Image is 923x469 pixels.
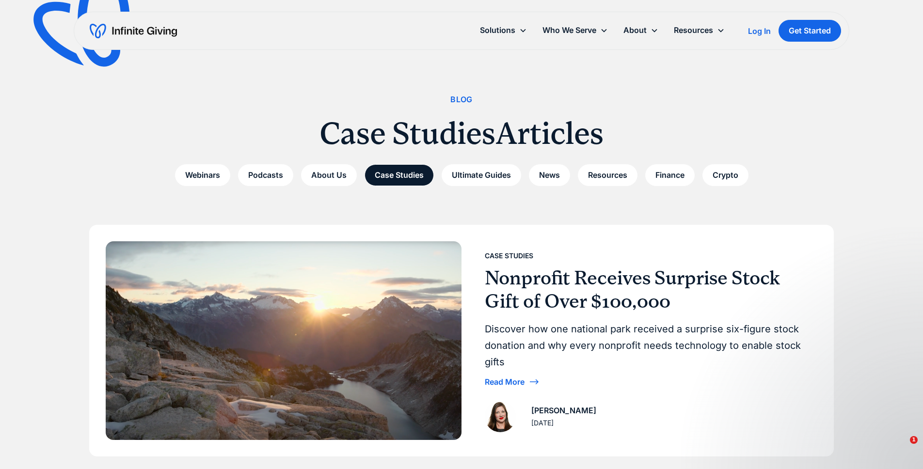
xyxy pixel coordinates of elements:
[442,164,521,186] a: Ultimate Guides
[485,378,525,386] div: Read More
[748,27,771,35] div: Log In
[529,164,570,186] a: News
[485,321,810,370] div: Discover how one national park received a surprise six-figure stock donation and why every nonpro...
[495,114,604,153] h1: Articles
[450,93,473,106] div: Blog
[616,20,666,41] div: About
[578,164,637,186] a: Resources
[666,20,732,41] div: Resources
[645,164,695,186] a: Finance
[238,164,293,186] a: Podcasts
[674,24,713,37] div: Resources
[319,114,495,153] h1: Case Studies
[301,164,357,186] a: About Us
[485,266,810,313] h3: Nonprofit Receives Surprise Stock Gift of Over $100,000
[890,436,913,459] iframe: Intercom live chat
[542,24,596,37] div: Who We Serve
[485,250,533,262] div: Case Studies
[472,20,535,41] div: Solutions
[365,164,434,186] a: Case Studies
[748,25,771,37] a: Log In
[535,20,616,41] div: Who We Serve
[531,404,596,417] div: [PERSON_NAME]
[90,226,833,455] a: Case StudiesNonprofit Receives Surprise Stock Gift of Over $100,000Discover how one national park...
[910,436,918,444] span: 1
[531,417,554,429] div: [DATE]
[480,24,515,37] div: Solutions
[175,164,230,186] a: Webinars
[90,23,177,39] a: home
[623,24,647,37] div: About
[702,164,748,186] a: Crypto
[779,20,841,42] a: Get Started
